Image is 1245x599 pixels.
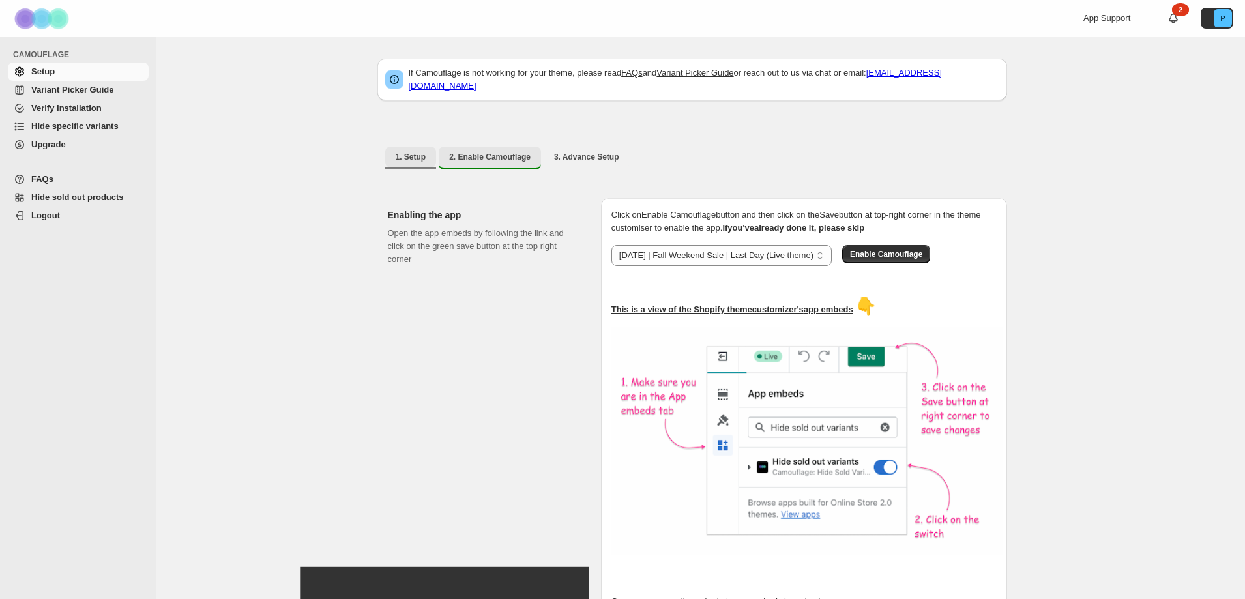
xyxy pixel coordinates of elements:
u: This is a view of the Shopify theme customizer's app embeds [611,304,853,314]
span: 2. Enable Camouflage [449,152,531,162]
a: Logout [8,207,149,225]
span: 👇 [855,297,876,316]
span: CAMOUFLAGE [13,50,150,60]
span: Verify Installation [31,103,102,113]
a: FAQs [621,68,643,78]
span: App Support [1083,13,1130,23]
a: FAQs [8,170,149,188]
span: Setup [31,66,55,76]
a: Upgrade [8,136,149,154]
img: camouflage-enable [611,327,1003,555]
text: P [1220,14,1225,22]
span: Logout [31,211,60,220]
button: Enable Camouflage [842,245,930,263]
a: Setup [8,63,149,81]
a: Hide specific variants [8,117,149,136]
a: Hide sold out products [8,188,149,207]
span: Hide sold out products [31,192,124,202]
div: 2 [1172,3,1189,16]
p: If Camouflage is not working for your theme, please read and or reach out to us via chat or email: [409,66,999,93]
a: 2 [1167,12,1180,25]
a: Variant Picker Guide [656,68,733,78]
span: Enable Camouflage [850,249,922,259]
p: Click on Enable Camouflage button and then click on the Save button at top-right corner in the th... [611,209,997,235]
a: Variant Picker Guide [8,81,149,99]
img: Camouflage [10,1,76,37]
span: 1. Setup [396,152,426,162]
span: Avatar with initials P [1214,9,1232,27]
a: Enable Camouflage [842,249,930,259]
span: Hide specific variants [31,121,119,131]
span: FAQs [31,174,53,184]
a: Verify Installation [8,99,149,117]
span: Upgrade [31,139,66,149]
span: Variant Picker Guide [31,85,113,95]
h2: Enabling the app [388,209,580,222]
button: Avatar with initials P [1201,8,1233,29]
b: If you've already done it, please skip [722,223,864,233]
span: 3. Advance Setup [554,152,619,162]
